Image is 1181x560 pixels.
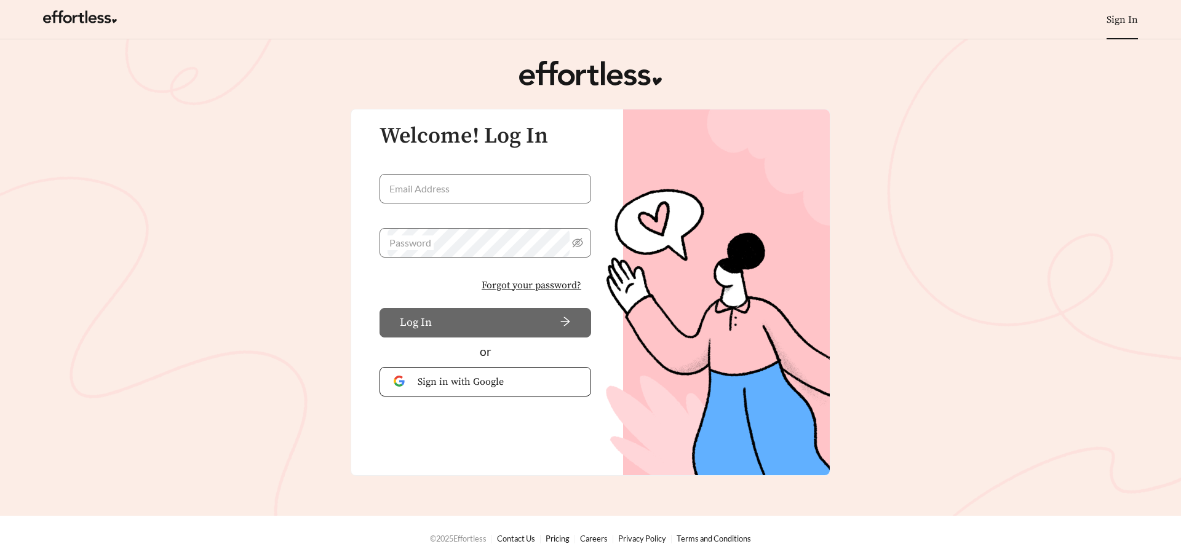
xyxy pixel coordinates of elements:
[1107,14,1138,26] a: Sign In
[394,376,408,387] img: Google Authentication
[497,534,535,543] a: Contact Us
[572,237,583,248] span: eye-invisible
[430,534,487,543] span: © 2025 Effortless
[380,308,591,337] button: Log Inarrow-right
[546,534,570,543] a: Pricing
[380,343,591,361] div: or
[580,534,608,543] a: Careers
[380,367,591,396] button: Sign in with Google
[472,272,591,298] button: Forgot your password?
[482,278,581,293] span: Forgot your password?
[677,534,751,543] a: Terms and Conditions
[418,374,577,389] span: Sign in with Google
[618,534,666,543] a: Privacy Policy
[380,124,591,149] h3: Welcome! Log In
